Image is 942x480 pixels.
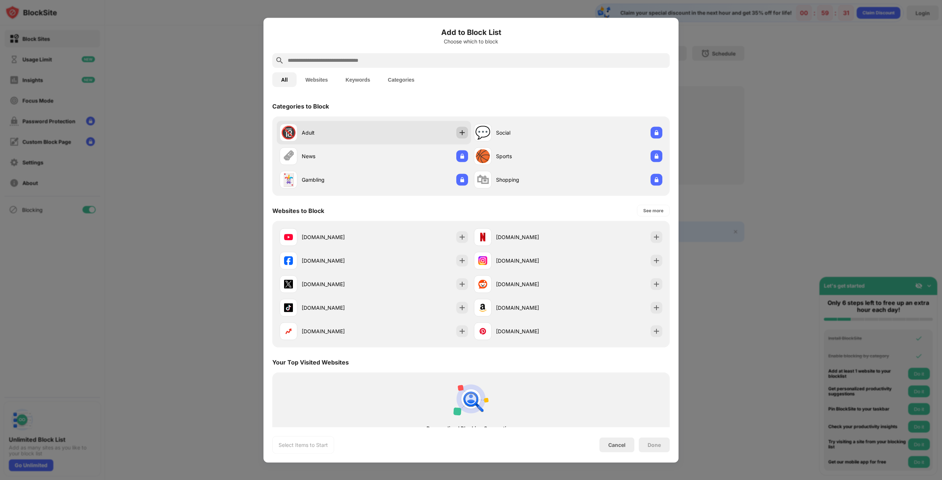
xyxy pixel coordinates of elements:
[648,442,661,448] div: Done
[302,327,374,335] div: [DOMAIN_NAME]
[496,327,568,335] div: [DOMAIN_NAME]
[496,280,568,288] div: [DOMAIN_NAME]
[496,129,568,136] div: Social
[302,304,374,312] div: [DOMAIN_NAME]
[272,72,297,87] button: All
[284,303,293,312] img: favicons
[302,176,374,184] div: Gambling
[478,327,487,335] img: favicons
[281,172,296,187] div: 🃏
[496,176,568,184] div: Shopping
[496,304,568,312] div: [DOMAIN_NAME]
[379,72,423,87] button: Categories
[297,72,337,87] button: Websites
[477,172,489,187] div: 🛍
[282,149,295,164] div: 🗞
[284,256,293,265] img: favicons
[284,327,293,335] img: favicons
[279,441,328,448] div: Select Items to Start
[643,207,663,214] div: See more
[302,280,374,288] div: [DOMAIN_NAME]
[284,280,293,288] img: favicons
[478,303,487,312] img: favicons
[281,125,296,140] div: 🔞
[272,207,324,214] div: Websites to Block
[272,358,349,366] div: Your Top Visited Websites
[496,233,568,241] div: [DOMAIN_NAME]
[496,152,568,160] div: Sports
[302,152,374,160] div: News
[475,125,491,140] div: 💬
[272,102,329,110] div: Categories to Block
[478,280,487,288] img: favicons
[272,38,670,44] div: Choose which to block
[478,256,487,265] img: favicons
[275,56,284,65] img: search.svg
[453,381,489,416] img: personal-suggestions.svg
[286,425,656,431] div: Personalized Blocking Suggestions
[302,129,374,136] div: Adult
[302,257,374,264] div: [DOMAIN_NAME]
[337,72,379,87] button: Keywords
[608,442,626,448] div: Cancel
[478,232,487,241] img: favicons
[475,149,491,164] div: 🏀
[302,233,374,241] div: [DOMAIN_NAME]
[496,257,568,264] div: [DOMAIN_NAME]
[284,232,293,241] img: favicons
[272,26,670,38] h6: Add to Block List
